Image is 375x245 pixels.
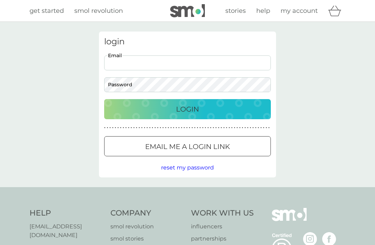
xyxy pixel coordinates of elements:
p: ● [221,126,222,130]
button: reset my password [161,163,214,172]
p: ● [131,126,132,130]
p: ● [133,126,135,130]
p: ● [205,126,206,130]
a: partnerships [191,234,254,243]
p: ● [215,126,217,130]
p: ● [112,126,114,130]
p: ● [178,126,180,130]
p: ● [160,126,161,130]
a: influencers [191,222,254,231]
p: ● [115,126,116,130]
p: ● [173,126,174,130]
p: ● [192,126,193,130]
button: Login [104,99,271,119]
span: get started [30,7,64,15]
p: ● [244,126,246,130]
p: ● [210,126,211,130]
span: help [256,7,270,15]
p: ● [109,126,111,130]
p: ● [213,126,214,130]
p: ● [197,126,198,130]
p: ● [176,126,177,130]
p: ● [155,126,156,130]
div: basket [328,4,345,18]
p: ● [149,126,151,130]
p: ● [165,126,166,130]
p: ● [170,126,172,130]
p: ● [226,126,227,130]
p: ● [268,126,270,130]
span: stories [225,7,246,15]
p: ● [255,126,257,130]
p: ● [181,126,182,130]
a: my account [281,6,318,16]
p: ● [223,126,225,130]
p: ● [162,126,164,130]
p: ● [207,126,209,130]
p: ● [239,126,241,130]
p: ● [194,126,195,130]
p: ● [144,126,145,130]
p: ● [104,126,106,130]
p: ● [263,126,265,130]
h4: Company [110,208,184,219]
p: Login [176,104,199,115]
p: ● [247,126,249,130]
span: reset my password [161,164,214,171]
p: ● [250,126,251,130]
span: my account [281,7,318,15]
a: [EMAIL_ADDRESS][DOMAIN_NAME] [30,222,103,240]
span: smol revolution [74,7,123,15]
p: ● [157,126,159,130]
h3: login [104,37,271,47]
p: ● [139,126,140,130]
p: ● [186,126,187,130]
a: stories [225,6,246,16]
p: ● [242,126,243,130]
p: ● [218,126,219,130]
a: get started [30,6,64,16]
p: ● [107,126,108,130]
a: smol revolution [74,6,123,16]
p: ● [228,126,230,130]
p: ● [120,126,122,130]
a: smol revolution [110,222,184,231]
p: ● [147,126,148,130]
p: ● [200,126,201,130]
p: ● [141,126,143,130]
p: ● [252,126,254,130]
p: ● [258,126,259,130]
p: ● [136,126,137,130]
p: ● [152,126,153,130]
p: ● [117,126,119,130]
p: ● [260,126,262,130]
a: help [256,6,270,16]
button: Email me a login link [104,136,271,156]
h4: Work With Us [191,208,254,219]
p: ● [266,126,267,130]
p: ● [168,126,169,130]
a: smol stories [110,234,184,243]
p: ● [123,126,124,130]
p: ● [236,126,238,130]
p: ● [184,126,185,130]
h4: Help [30,208,103,219]
p: ● [231,126,233,130]
p: ● [189,126,190,130]
p: ● [125,126,127,130]
img: smol [272,208,307,231]
p: Email me a login link [145,141,230,152]
p: ● [128,126,130,130]
img: smol [170,4,205,17]
p: ● [234,126,235,130]
p: ● [202,126,203,130]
